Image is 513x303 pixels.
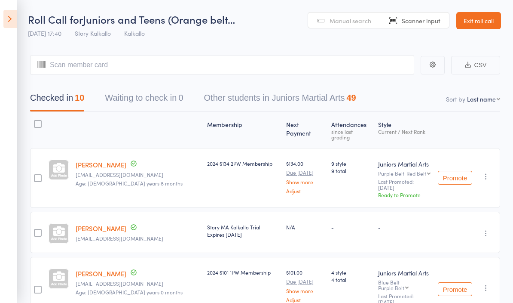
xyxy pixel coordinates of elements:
div: Ready to Promote [378,191,431,198]
label: Sort by [446,95,465,103]
a: Adjust [286,188,324,194]
button: Promote [438,171,472,185]
span: 4 style [331,269,371,276]
div: Red Belt [406,170,426,176]
div: Blue Belt [378,279,431,291]
div: N/A [286,223,324,231]
div: - [378,223,431,231]
span: Story Kalkallo [75,29,111,37]
div: Juniors Martial Arts [378,269,431,277]
div: Purple Belt [378,170,431,176]
span: 9 style [331,160,371,167]
span: Scanner input [402,16,440,25]
div: Story MA Kalkallo Trial [207,223,279,238]
div: Juniors Martial Arts [378,160,431,168]
small: priyasuri17@gmail.com [76,235,200,241]
a: Show more [286,179,324,185]
small: Due [DATE] [286,278,324,284]
a: [PERSON_NAME] [76,224,126,233]
div: 10 [75,93,84,102]
div: Current / Next Rank [378,129,431,134]
button: CSV [451,56,500,74]
span: [DATE] 17:40 [28,29,61,37]
a: [PERSON_NAME] [76,160,126,169]
div: 2024 $101 1PW Membership [207,269,279,276]
a: Adjust [286,297,324,303]
span: Kalkallo [124,29,145,37]
div: Last name [467,95,496,103]
div: Next Payment [283,116,328,144]
div: Style [375,116,434,144]
div: Membership [204,116,283,144]
div: - [331,223,371,231]
a: [PERSON_NAME] [76,269,126,278]
small: Last Promoted: [DATE] [378,179,431,191]
button: Other students in Juniors Martial Arts49 [204,89,356,111]
div: 2024 $134 2PW Membership [207,160,279,167]
div: since last grading [331,129,371,140]
span: Juniors and Teens (Orange belt… [83,12,235,26]
small: krishnaac61@gmail.com [76,172,200,178]
div: Atten­dances [328,116,375,144]
button: Promote [438,282,472,296]
span: 4 total [331,276,371,283]
div: Purple Belt [378,285,404,291]
div: $134.00 [286,160,324,194]
input: Scan member card [30,55,414,75]
span: Age: [DEMOGRAPHIC_DATA] years 8 months [76,179,183,187]
button: Checked in10 [30,89,84,111]
small: Amarinderchandi@gmail.com [76,281,200,287]
div: $101.00 [286,269,324,303]
span: Roll Call for [28,12,83,26]
div: 0 [178,93,183,102]
button: Waiting to check in0 [105,89,183,111]
a: Exit roll call [456,12,501,29]
a: Show more [286,288,324,294]
div: Expires [DATE] [207,231,279,238]
span: 9 total [331,167,371,174]
small: Due [DATE] [286,170,324,176]
span: Age: [DEMOGRAPHIC_DATA] years 0 months [76,288,183,296]
span: Manual search [330,16,371,25]
div: 49 [346,93,356,102]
